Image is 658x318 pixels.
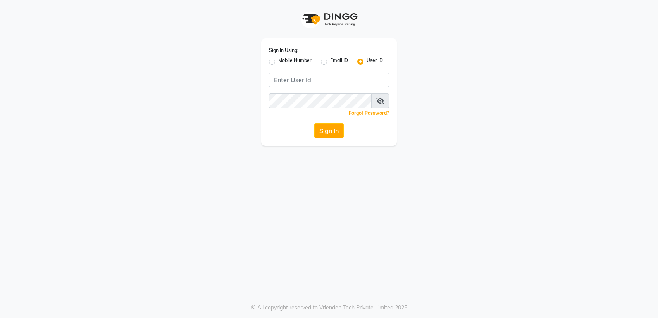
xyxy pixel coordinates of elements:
[367,57,383,66] label: User ID
[330,57,348,66] label: Email ID
[278,57,312,66] label: Mobile Number
[349,110,389,116] a: Forgot Password?
[298,8,360,31] img: logo1.svg
[314,123,344,138] button: Sign In
[269,47,298,54] label: Sign In Using:
[269,73,389,87] input: Username
[269,93,372,108] input: Username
